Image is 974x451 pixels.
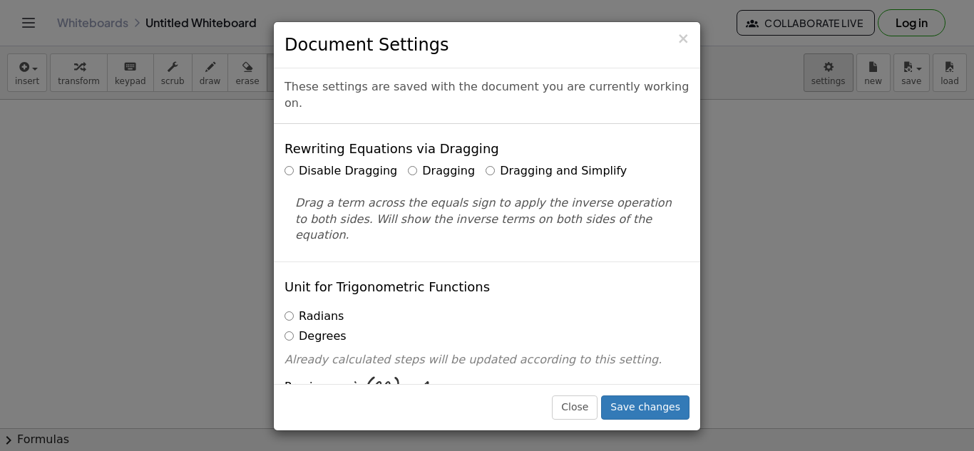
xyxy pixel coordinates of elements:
div: These settings are saved with the document you are currently working on. [274,68,700,124]
p: Drag a term across the equals sign to apply the inverse operation to both sides. Will show the in... [295,195,679,244]
h3: Document Settings [284,33,690,57]
label: Radians [284,309,344,325]
input: Radians [284,311,294,321]
button: Close [677,31,690,46]
input: Dragging [408,166,417,175]
input: Degrees [284,331,294,341]
label: Disable Dragging [284,163,397,180]
input: Dragging and Simplify [486,166,495,175]
input: Disable Dragging [284,166,294,175]
label: Dragging [408,163,475,180]
button: Save changes [601,395,690,420]
span: × [677,30,690,47]
label: Dragging and Simplify [486,163,627,180]
label: Degrees [284,328,347,345]
p: Already calculated steps will be updated according to this setting. [284,352,690,368]
h4: Unit for Trigonometric Functions [284,280,490,294]
button: Close [552,395,598,420]
span: Preview: [284,379,332,395]
h4: Rewriting Equations via Dragging [284,142,499,156]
